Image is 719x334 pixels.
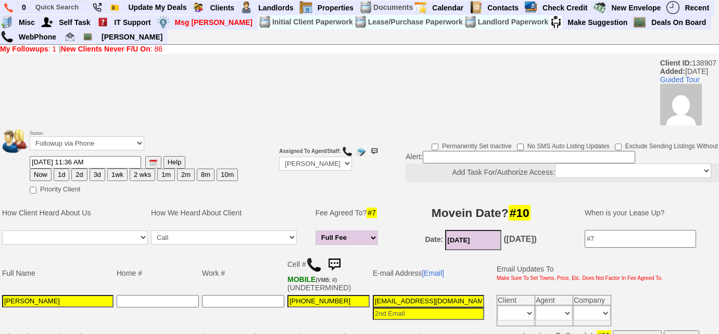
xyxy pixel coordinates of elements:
img: money.png [157,16,170,29]
button: 3d [90,169,105,181]
a: Contacts [483,1,523,15]
a: Recent [680,1,714,15]
img: help2.png [96,16,109,29]
button: 1d [54,169,69,181]
button: 8m [197,169,215,181]
input: 1st Email - Question #0 [373,295,484,307]
a: Landlords [254,1,298,15]
a: Properties [313,1,358,15]
td: Initial Client Paperwork [272,15,354,29]
img: call.png [342,146,352,157]
a: Clients [206,1,239,15]
td: Company [573,295,611,305]
label: Permanently Set Inactive [432,139,511,151]
label: No SMS Auto Listing Updates [517,139,610,151]
img: myadd.png [41,16,54,29]
a: [Email] [422,269,444,277]
input: Priority Client [30,187,36,194]
img: recent.png [666,1,679,14]
font: MOBILE [287,275,316,284]
img: landlord.png [240,1,253,14]
font: Msg [PERSON_NAME] [175,18,253,27]
b: ([DATE]) [503,235,537,243]
h3: Movein Date? [389,203,573,222]
td: Client [497,295,535,305]
button: 1wk [107,169,128,181]
a: Guided Tour [660,75,700,84]
img: [calendar icon] [149,159,157,166]
a: New Clients Never F/U On: 86 [61,45,162,53]
a: Update My Deals [124,1,191,14]
b: AT&T Wireless [287,275,337,284]
td: Documents [373,1,413,15]
img: docs.png [464,16,477,29]
td: Full Name [1,253,115,293]
font: (VMB: #) [316,277,337,283]
span: 138907 [DATE] [660,59,719,125]
img: docs.png [354,16,367,29]
b: Date: [425,235,443,243]
a: [PERSON_NAME] [97,30,167,44]
img: contact.png [469,1,482,14]
font: Make Sure To Set Towns, Price, Etc. Does Not Factor In Fee Agreed To. [497,275,663,281]
img: sms.png [369,146,380,157]
a: IT Support [110,16,156,29]
font: Status: [30,130,144,148]
img: clients.png [192,1,205,14]
img: docs.png [258,16,271,29]
input: Quick Search [31,1,89,14]
span: #7 [367,208,377,218]
img: docs.png [359,1,372,14]
button: 2d [71,169,87,181]
button: 2 wks [130,169,155,181]
a: Calendar [428,1,468,15]
td: Landlord Paperwork [477,15,549,29]
td: Email Updates To [489,253,664,293]
button: Help [163,156,186,169]
input: Exclude Sending Listings Without Pics [615,144,622,150]
td: How We Heard About Client [149,197,309,228]
img: chalkboard.png [83,32,92,41]
a: New Envelope [607,1,665,15]
td: Cell # (UNDETERMINED) [286,253,371,293]
button: 10m [217,169,238,181]
b: Assigned To Agent/Staff: [279,148,340,154]
img: phone22.png [93,3,102,12]
a: Check Credit [538,1,592,15]
input: 2nd Email [373,307,484,320]
button: Now [30,169,52,181]
button: 1m [157,169,175,181]
img: call.png [1,30,14,43]
img: 67bf02149d0db9407d71210123609832 [660,84,702,125]
a: Misc [15,16,40,29]
td: How Client Heard About Us [1,197,149,228]
b: Added: [660,67,685,75]
a: Msg [PERSON_NAME] [171,16,257,29]
td: Agent [535,295,573,305]
a: Self Task [55,16,95,29]
img: Renata@HomeSweetHomeProperties.com [66,32,74,41]
img: Bookmark.png [110,3,119,12]
input: #7 [585,230,696,248]
img: compose_email.png [356,146,366,157]
img: officebldg.png [1,16,14,29]
img: people.png [3,130,34,153]
img: properties.png [299,1,312,14]
td: Fee Agreed To? [314,197,383,228]
a: Deals On Board [647,16,711,29]
img: su2.jpg [549,16,562,29]
img: call.png [306,257,322,273]
a: WebPhone [15,30,61,44]
td: Home # [115,253,200,293]
td: Work # [200,253,286,293]
label: Priority Client [30,182,80,194]
input: No SMS Auto Listing Updates [517,144,524,150]
td: E-mail Address [371,253,486,293]
img: chalkboard.png [633,16,646,29]
img: creditreport.png [524,1,537,14]
img: phone.png [4,3,13,12]
input: Permanently Set Inactive [432,144,438,150]
a: 0 [18,1,31,14]
td: Lease/Purchase Paperwork [368,15,463,29]
img: gmoney.png [593,1,606,14]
